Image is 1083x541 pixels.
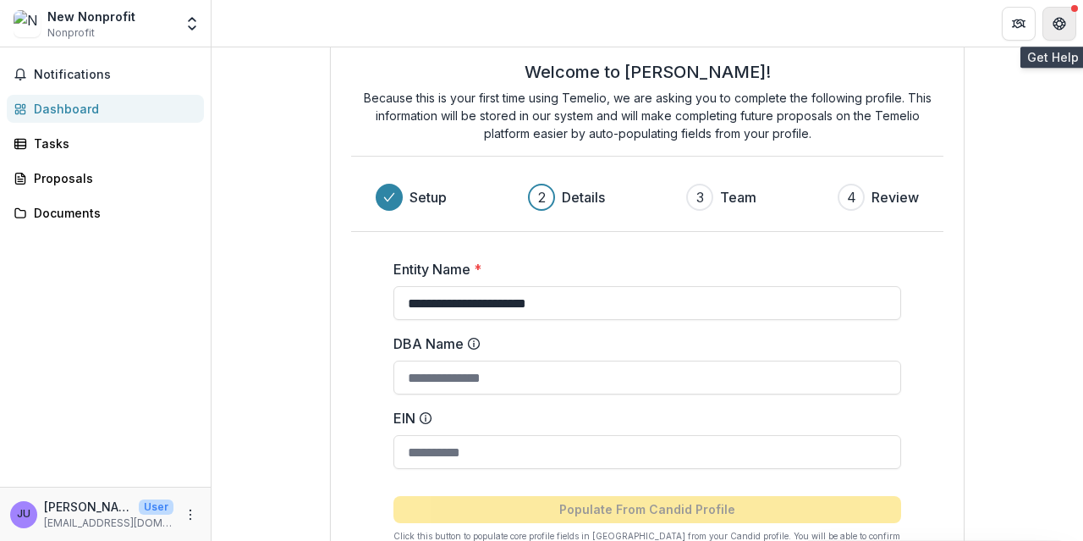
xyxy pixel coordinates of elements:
[1002,7,1036,41] button: Partners
[393,496,901,523] button: Populate From Candid Profile
[34,100,190,118] div: Dashboard
[871,187,919,207] h3: Review
[7,199,204,227] a: Documents
[393,408,891,428] label: EIN
[393,334,891,354] label: DBA Name
[696,187,704,207] div: 3
[34,204,190,222] div: Documents
[410,187,447,207] h3: Setup
[7,130,204,157] a: Tasks
[1042,7,1076,41] button: Get Help
[351,89,943,142] p: Because this is your first time using Temelio, we are asking you to complete the following profil...
[17,509,30,520] div: Jess Urquhart
[7,61,204,88] button: Notifications
[562,187,605,207] h3: Details
[720,187,756,207] h3: Team
[538,187,546,207] div: 2
[47,25,95,41] span: Nonprofit
[180,7,204,41] button: Open entity switcher
[847,187,856,207] div: 4
[47,8,135,25] div: New Nonprofit
[376,184,919,211] div: Progress
[34,135,190,152] div: Tasks
[180,505,201,525] button: More
[44,498,132,516] p: [PERSON_NAME]
[525,62,771,82] h2: Welcome to [PERSON_NAME]!
[7,164,204,192] a: Proposals
[14,10,41,37] img: New Nonprofit
[7,95,204,123] a: Dashboard
[139,500,173,515] p: User
[34,68,197,82] span: Notifications
[44,516,173,531] p: [EMAIL_ADDRESS][DOMAIN_NAME]
[393,259,891,279] label: Entity Name
[34,169,190,187] div: Proposals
